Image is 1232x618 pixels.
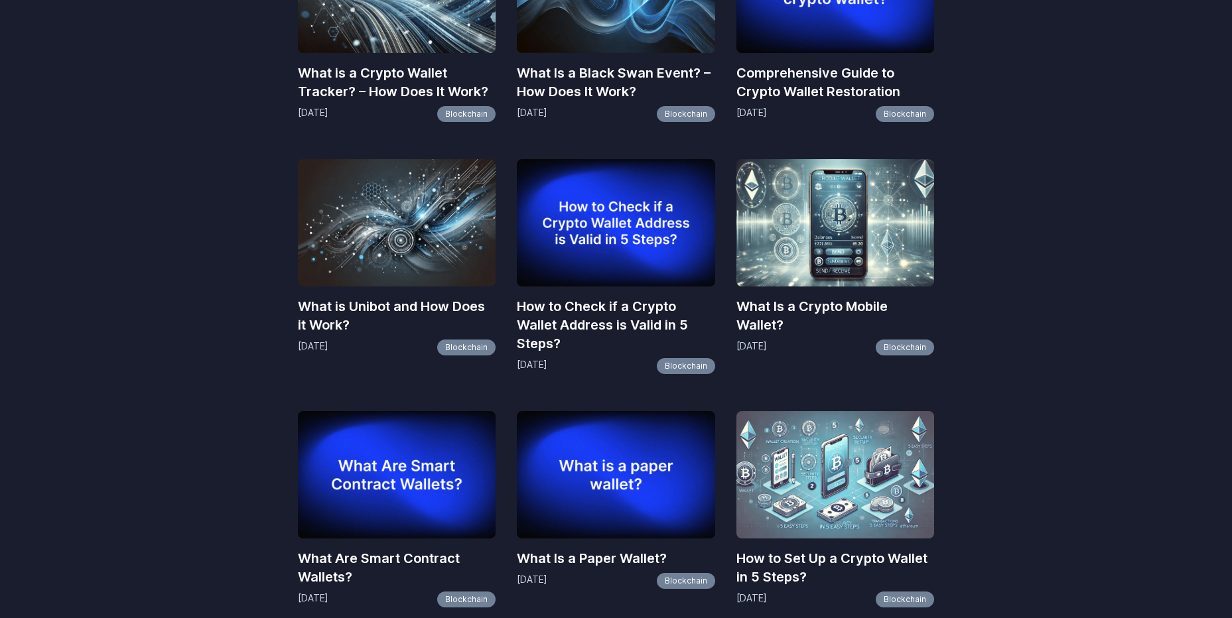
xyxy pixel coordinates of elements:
img: How to Check if a Crypto Wallet Address is Valid in 5 Steps? [517,159,715,286]
p: [DATE] [298,340,328,355]
a: Blockchain [876,340,934,355]
img: How to Set Up a Crypto Wallet in 5 Steps? [736,411,935,538]
a: What Is a Paper Wallet? [517,549,715,568]
p: [DATE] [736,591,767,607]
p: [DATE] [298,591,328,607]
a: How to Set Up a Crypto Wallet in 5 Steps? [736,549,935,586]
p: [DATE] [736,340,767,355]
p: [DATE] [517,106,547,122]
p: [DATE] [736,106,767,122]
a: Blockchain [437,340,496,355]
a: What is Unibot and How Does it Work? [298,297,496,334]
p: [DATE] [298,106,328,122]
a: What Is a Black Swan Event? – How Does It Work? [517,64,715,101]
p: [DATE] [517,573,547,589]
a: What Are Smart Contract Wallets? [298,549,496,586]
a: Blockchain [437,591,496,607]
img: What Is a Crypto Mobile Wallet? [736,159,935,286]
a: What Is a Crypto Mobile Wallet? [736,297,935,334]
a: Comprehensive Guide to Crypto Wallet Restoration [736,64,935,101]
p: [DATE] [517,358,547,374]
a: How to Check if a Crypto Wallet Address is Valid in 5 Steps? [517,297,715,353]
a: What is a Crypto Wallet Tracker? – How Does It Work? [298,64,496,101]
a: Blockchain [437,106,496,122]
a: Blockchain [876,106,934,122]
img: What Are Smart Contract Wallets? [298,411,496,538]
img: What Is a Paper Wallet? [517,411,715,538]
a: Blockchain [657,106,715,122]
a: Blockchain [657,358,715,374]
img: What is Unibot and How Does it Work? [298,159,496,286]
a: Blockchain [876,591,934,607]
a: Blockchain [657,573,715,589]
